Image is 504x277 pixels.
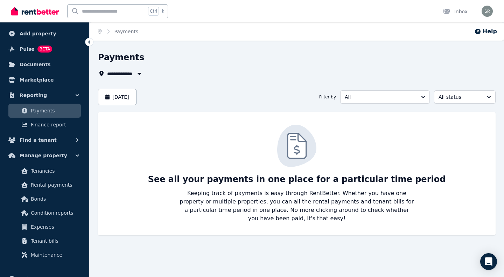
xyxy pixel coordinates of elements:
[345,94,415,101] span: All
[148,174,446,185] p: See all your payments in one place for a particular time period
[8,178,81,192] a: Rental payments
[162,8,164,14] span: k
[6,88,84,102] button: Reporting
[6,42,84,56] a: PulseBETA
[340,90,430,104] button: All
[319,94,336,100] span: Filter by
[8,192,81,206] a: Bonds
[20,136,57,144] span: Find a tenant
[443,8,468,15] div: Inbox
[6,148,84,162] button: Manage property
[277,125,316,167] img: Tenant Checks
[31,106,78,115] span: Payments
[31,209,78,217] span: Condition reports
[8,234,81,248] a: Tenant bills
[482,6,493,17] img: Sasha Ristic
[20,60,51,69] span: Documents
[31,167,78,175] span: Tenancies
[8,206,81,220] a: Condition reports
[114,29,139,34] a: Payments
[8,220,81,234] a: Expenses
[11,6,59,16] img: RentBetter
[148,7,159,16] span: Ctrl
[8,104,81,118] a: Payments
[8,164,81,178] a: Tenancies
[474,27,497,36] button: Help
[8,118,81,132] a: Finance report
[439,94,481,101] span: All status
[20,91,47,99] span: Reporting
[98,89,136,105] button: [DATE]
[98,52,144,63] h1: Payments
[90,22,147,41] nav: Breadcrumb
[179,189,414,223] p: Keeping track of payments is easy through RentBetter. Whether you have one property or multiple p...
[480,253,497,270] div: Open Intercom Messenger
[31,195,78,203] span: Bonds
[8,248,81,262] a: Maintenance
[20,151,67,160] span: Manage property
[31,251,78,259] span: Maintenance
[6,73,84,87] a: Marketplace
[20,29,56,38] span: Add property
[20,45,35,53] span: Pulse
[6,27,84,41] a: Add property
[434,90,496,104] button: All status
[6,57,84,71] a: Documents
[31,120,78,129] span: Finance report
[31,223,78,231] span: Expenses
[20,76,54,84] span: Marketplace
[37,46,52,53] span: BETA
[31,181,78,189] span: Rental payments
[31,237,78,245] span: Tenant bills
[6,133,84,147] button: Find a tenant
